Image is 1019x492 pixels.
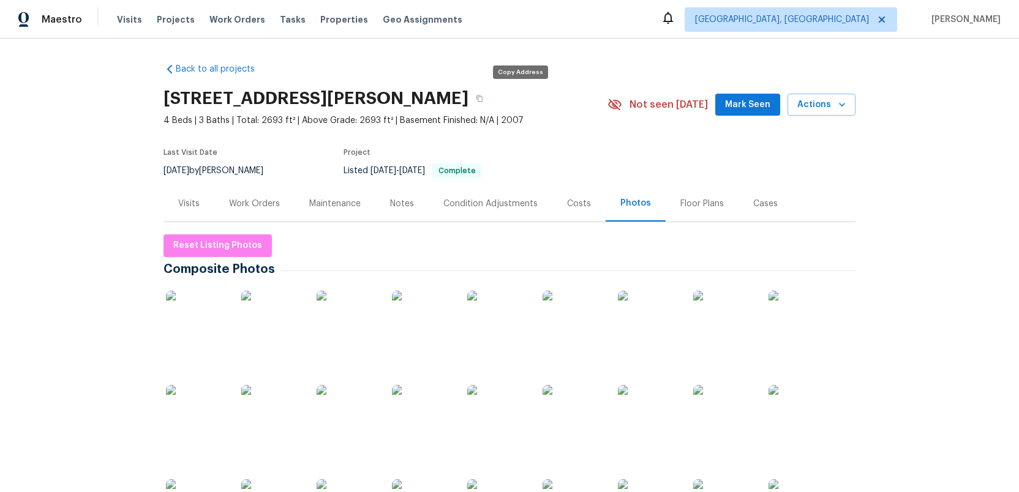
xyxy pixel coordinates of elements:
span: Mark Seen [725,97,770,113]
span: [PERSON_NAME] [927,13,1001,26]
div: Work Orders [229,198,280,210]
span: Not seen [DATE] [630,99,708,111]
span: Visits [117,13,142,26]
span: [GEOGRAPHIC_DATA], [GEOGRAPHIC_DATA] [695,13,869,26]
div: Visits [178,198,200,210]
span: Maestro [42,13,82,26]
span: Properties [320,13,368,26]
span: [DATE] [164,166,189,175]
div: Notes [390,198,414,210]
div: Costs [567,198,591,210]
span: Projects [157,13,195,26]
span: - [370,166,425,175]
div: by [PERSON_NAME] [164,163,278,178]
div: Maintenance [309,198,361,210]
span: Work Orders [209,13,265,26]
div: Floor Plans [680,198,724,210]
div: Condition Adjustments [443,198,538,210]
button: Mark Seen [715,94,780,116]
span: 4 Beds | 3 Baths | Total: 2693 ft² | Above Grade: 2693 ft² | Basement Finished: N/A | 2007 [164,114,607,127]
span: [DATE] [370,166,396,175]
span: Complete [434,167,481,174]
button: Actions [788,94,855,116]
span: Reset Listing Photos [173,238,262,253]
h2: [STREET_ADDRESS][PERSON_NAME] [164,92,468,105]
span: Actions [797,97,846,113]
span: Project [344,149,370,156]
span: Tasks [280,15,306,24]
span: Listed [344,166,482,175]
span: Composite Photos [164,263,281,275]
div: Photos [620,197,651,209]
a: Back to all projects [164,63,281,75]
div: Cases [753,198,778,210]
button: Reset Listing Photos [164,234,272,257]
span: Last Visit Date [164,149,217,156]
span: Geo Assignments [383,13,462,26]
span: [DATE] [399,166,425,175]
